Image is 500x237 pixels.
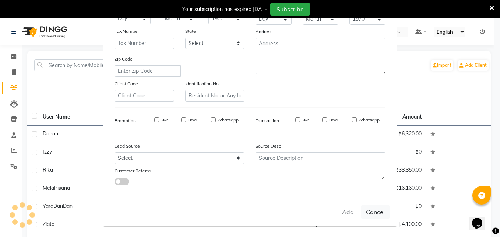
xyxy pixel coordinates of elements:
label: Source Desc [256,143,281,150]
input: Resident No. or Any Id [185,90,245,102]
label: Client Code [115,80,138,87]
input: Tax Number [115,38,174,49]
label: Identification No. [185,80,220,87]
label: Promotion [115,117,136,124]
label: Address [256,28,272,35]
label: State [185,28,196,35]
label: Tax Number [115,28,139,35]
label: Customer Referral [115,168,152,174]
iframe: chat widget [469,207,493,230]
label: Whatsapp [358,117,380,123]
label: Lead Source [115,143,140,150]
input: Enter Zip Code [115,65,181,77]
label: Whatsapp [217,117,239,123]
label: SMS [161,117,169,123]
label: SMS [302,117,310,123]
label: Email [328,117,340,123]
label: Transaction [256,117,279,124]
input: Client Code [115,90,174,102]
button: Subscribe [270,3,310,16]
button: Cancel [361,205,390,219]
label: Email [187,117,199,123]
div: Your subscription has expired [DATE] [182,6,269,13]
label: Zip Code [115,56,133,62]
